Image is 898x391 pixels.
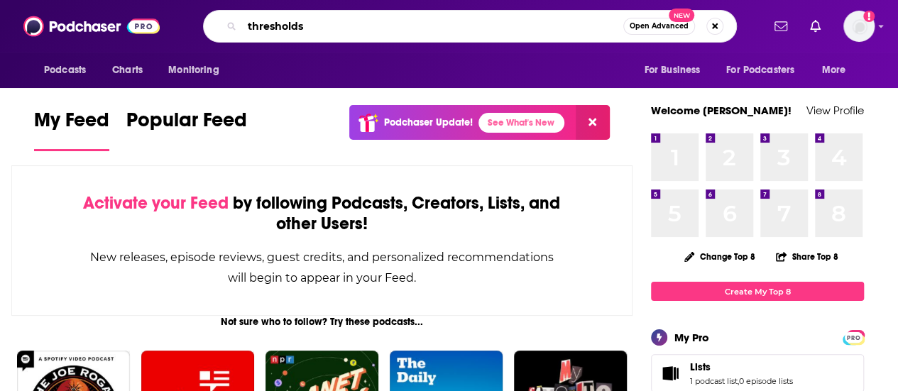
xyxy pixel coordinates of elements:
[769,14,793,38] a: Show notifications dropdown
[126,108,247,151] a: Popular Feed
[644,60,700,80] span: For Business
[634,57,718,84] button: open menu
[103,57,151,84] a: Charts
[83,247,561,288] div: New releases, episode reviews, guest credits, and personalized recommendations will begin to appe...
[168,60,219,80] span: Monitoring
[726,60,794,80] span: For Podcasters
[669,9,694,22] span: New
[203,10,737,43] div: Search podcasts, credits, & more...
[44,60,86,80] span: Podcasts
[158,57,237,84] button: open menu
[242,15,623,38] input: Search podcasts, credits, & more...
[34,57,104,84] button: open menu
[656,363,684,383] a: Lists
[126,108,247,141] span: Popular Feed
[23,13,160,40] img: Podchaser - Follow, Share and Rate Podcasts
[112,60,143,80] span: Charts
[806,104,864,117] a: View Profile
[690,360,793,373] a: Lists
[34,108,109,151] a: My Feed
[717,57,815,84] button: open menu
[623,18,695,35] button: Open AdvancedNew
[478,113,564,133] a: See What's New
[630,23,689,30] span: Open Advanced
[674,331,709,344] div: My Pro
[690,376,738,386] a: 1 podcast list
[845,332,862,343] span: PRO
[690,360,711,373] span: Lists
[843,11,875,42] button: Show profile menu
[384,116,473,128] p: Podchaser Update!
[676,248,764,265] button: Change Top 8
[822,60,846,80] span: More
[34,108,109,141] span: My Feed
[775,243,839,270] button: Share Top 8
[863,11,875,22] svg: Add a profile image
[739,376,793,386] a: 0 episode lists
[845,331,862,342] a: PRO
[804,14,826,38] a: Show notifications dropdown
[651,104,792,117] a: Welcome [PERSON_NAME]!
[651,282,864,301] a: Create My Top 8
[843,11,875,42] span: Logged in as mdekoning
[11,316,633,328] div: Not sure who to follow? Try these podcasts...
[812,57,864,84] button: open menu
[83,193,561,234] div: by following Podcasts, Creators, Lists, and other Users!
[738,376,739,386] span: ,
[83,192,229,214] span: Activate your Feed
[843,11,875,42] img: User Profile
